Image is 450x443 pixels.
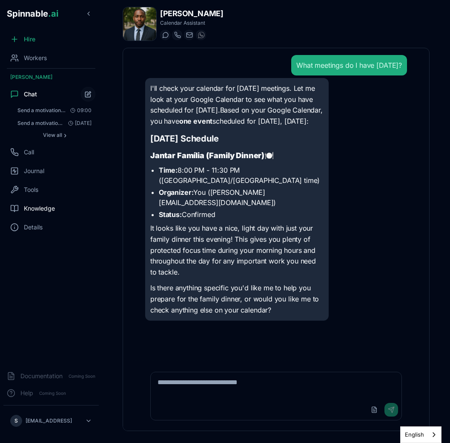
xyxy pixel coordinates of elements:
[160,8,223,20] h1: [PERSON_NAME]
[24,90,37,98] span: Chat
[14,117,95,129] button: Open conversation: Send a motivational email to sebastiao@spinnable.ai with an inspiring message ...
[196,30,206,40] button: WhatsApp
[20,372,63,380] span: Documentation
[400,426,441,443] aside: Language selected: English
[66,372,98,380] span: Coming Soon
[7,9,58,19] span: Spinnable
[24,148,34,156] span: Call
[150,283,324,316] p: Is there anything specific you'd like me to help you prepare for the family dinner, or would you ...
[17,120,65,127] span: Send a motivational email to sebastiao@spinnable.ai with an inspiring message to help them start ...
[24,223,43,232] span: Details
[14,417,18,424] span: S
[159,166,178,174] strong: Time:
[159,188,193,197] strong: Organizer:
[65,120,92,127] span: [DATE]
[159,210,182,219] strong: Status:
[43,132,62,139] span: View all
[123,7,156,41] img: DeAndre Johnson
[24,204,55,213] span: Knowledge
[20,389,33,397] span: Help
[400,426,441,443] div: Language
[17,107,66,114] span: Send a motivational email to sebastiao@spinnable.ai with an inspiring message to help them start ...
[198,32,205,38] img: WhatsApp
[81,87,95,101] button: Start new chat
[67,107,92,114] span: 09:00
[159,165,324,185] li: 8:00 PM - 11:30 PM ([GEOGRAPHIC_DATA]/[GEOGRAPHIC_DATA] time)
[160,20,223,26] p: Calendar Assistant
[159,209,324,220] li: Confirmed
[14,104,95,116] button: Open conversation: Send a motivational email to sebastiao@spinnable.ai with an inspiring message ...
[296,60,402,70] div: What meetings do I have [DATE]?
[26,417,72,424] p: [EMAIL_ADDRESS]
[37,389,69,397] span: Coming Soon
[150,151,264,160] strong: Jantar Família (Family Dinner)
[24,35,35,43] span: Hire
[14,130,95,140] button: Show all conversations
[401,427,441,443] a: English
[150,150,324,162] h3: 🍽️
[150,133,324,145] h2: [DATE] Schedule
[24,185,38,194] span: Tools
[179,117,213,125] strong: one event
[160,30,170,40] button: Start a chat with DeAndre Johnson
[150,83,324,127] p: I'll check your calendar for [DATE] meetings. Let me look at your Google Calendar to see what you...
[150,223,324,278] p: It looks like you have a nice, light day with just your family dinner this evening! This gives yo...
[7,412,95,429] button: S[EMAIL_ADDRESS]
[64,132,66,139] span: ›
[24,54,47,62] span: Workers
[159,187,324,208] li: You ([PERSON_NAME][EMAIL_ADDRESS][DOMAIN_NAME])
[172,30,182,40] button: Start a call with DeAndre Johnson
[48,9,58,19] span: .ai
[184,30,194,40] button: Send email to deandre_johnson@getspinnable.ai
[24,167,44,175] span: Journal
[3,70,99,84] div: [PERSON_NAME]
